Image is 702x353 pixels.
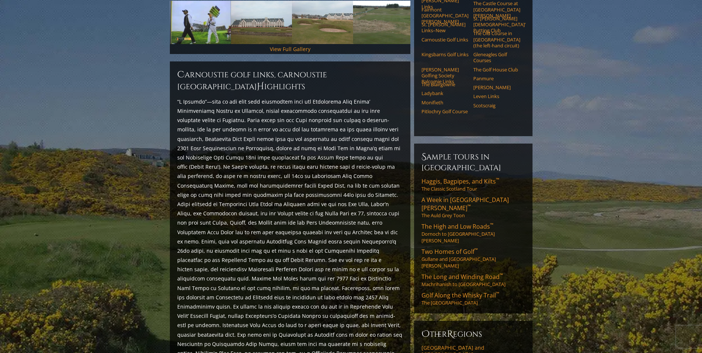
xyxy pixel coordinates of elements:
a: Leven Links [473,93,520,99]
span: A Week in [GEOGRAPHIC_DATA][PERSON_NAME] [421,196,509,212]
a: Ladybank [421,90,468,96]
a: The Golf House Club [473,67,520,73]
span: Golf Along the Whisky Trail [421,291,499,299]
a: Monifieth [421,100,468,105]
a: Fairmont [GEOGRAPHIC_DATA][PERSON_NAME] [421,7,468,25]
sup: ™ [496,290,499,297]
sup: ™ [496,176,499,183]
a: A Week in [GEOGRAPHIC_DATA][PERSON_NAME]™The Auld Grey Toon [421,196,525,219]
a: Pitlochry Golf Course [421,108,468,114]
span: O [421,328,430,340]
a: St. [PERSON_NAME] [DEMOGRAPHIC_DATA]’ Putting Club [473,16,520,34]
a: Two Homes of Golf™Gullane and [GEOGRAPHIC_DATA][PERSON_NAME] [421,248,525,269]
a: Carnoustie Golf Links [421,37,468,43]
a: The Castle Course at [GEOGRAPHIC_DATA][PERSON_NAME] [473,0,520,19]
a: [PERSON_NAME] [473,84,520,90]
h6: Sample Tours in [GEOGRAPHIC_DATA] [421,151,525,173]
sup: ™ [490,222,493,228]
a: [PERSON_NAME] Golfing Society Balcomie Links [421,67,468,85]
a: Kingsbarns Golf Links [421,51,468,57]
sup: ™ [474,247,478,253]
a: Golf Along the Whisky Trail™The [GEOGRAPHIC_DATA] [421,291,525,306]
span: R [447,328,453,340]
h2: Carnoustie Golf Links, Carnoustie [GEOGRAPHIC_DATA] ighlights [177,69,403,93]
a: The Old Course in [GEOGRAPHIC_DATA] (the left-hand circuit) [473,30,520,48]
a: View Full Gallery [270,46,310,53]
h6: ther egions [421,328,525,340]
a: Gleneagles Golf Courses [473,51,520,64]
a: The High and Low Roads™Dornoch to [GEOGRAPHIC_DATA][PERSON_NAME] [421,222,525,244]
span: H [257,81,264,93]
a: Haggis, Bagpipes, and Kilts™The Classic Scotland Tour [421,177,525,192]
span: The High and Low Roads [421,222,493,231]
span: Two Homes of Golf [421,248,478,256]
span: Haggis, Bagpipes, and Kilts [421,177,499,185]
sup: ™ [500,272,503,278]
a: The Long and Winding Road™Machrihanish to [GEOGRAPHIC_DATA] [421,273,525,288]
a: Panmure [473,75,520,81]
a: Scotscraig [473,102,520,108]
span: The Long and Winding Road [421,273,503,281]
a: The Blairgowrie [421,81,468,87]
sup: ™ [467,203,471,209]
a: St. [PERSON_NAME] Links–New [421,21,468,34]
